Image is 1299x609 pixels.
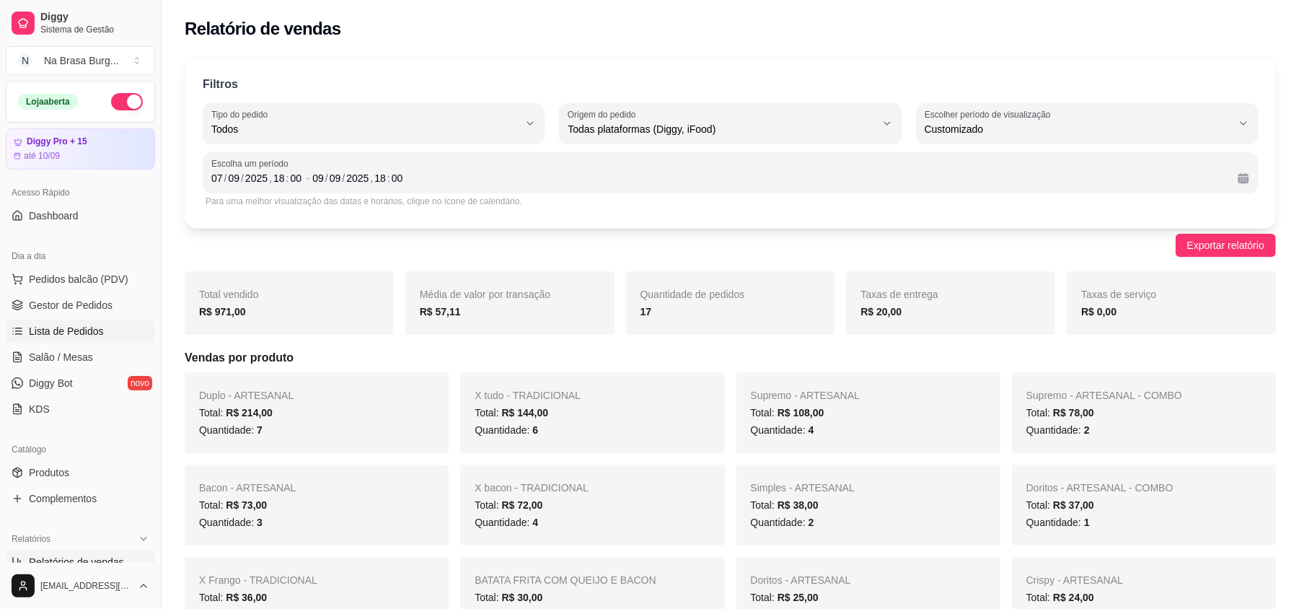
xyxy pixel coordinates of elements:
[568,122,875,136] span: Todas plataformas (Diggy, iFood)
[18,94,78,110] div: Loja aberta
[1053,592,1094,603] span: R$ 24,00
[925,122,1232,136] span: Customizado
[502,592,543,603] span: R$ 30,00
[475,517,538,528] span: Quantidade:
[29,402,50,416] span: KDS
[6,487,155,510] a: Complementos
[1026,407,1094,419] span: Total:
[1084,424,1090,436] span: 2
[1026,390,1182,401] span: Supremo - ARTESANAL - COMBO
[1026,574,1123,586] span: Crispy - ARTESANAL
[257,424,263,436] span: 7
[778,592,819,603] span: R$ 25,00
[568,108,640,121] label: Origem do pedido
[475,390,581,401] span: X tudo - TRADICIONAL
[6,6,155,40] a: DiggySistema de Gestão
[1176,234,1276,257] button: Exportar relatório
[532,517,538,528] span: 4
[203,103,545,144] button: Tipo do pedidoTodos
[778,407,824,419] span: R$ 108,00
[640,289,745,300] span: Quantidade de pedidos
[751,574,851,586] span: Doritos - ARTESANAL
[211,122,519,136] span: Todos
[239,171,245,185] div: /
[559,103,901,144] button: Origem do pedidoTodas plataformas (Diggy, iFood)
[199,407,273,419] span: Total:
[268,171,273,185] div: ,
[312,170,1226,187] div: Data final
[272,171,286,185] div: hora, Data inicial,
[244,171,269,185] div: ano, Data inicial,
[1026,517,1090,528] span: Quantidade:
[29,209,79,223] span: Dashboard
[285,171,291,185] div: :
[1084,517,1090,528] span: 1
[916,103,1258,144] button: Escolher período de visualizaçãoCustomizado
[199,306,246,317] strong: R$ 971,00
[751,407,824,419] span: Total:
[306,170,309,187] span: -
[1053,499,1094,511] span: R$ 37,00
[373,171,387,185] div: hora, Data final,
[257,517,263,528] span: 3
[340,171,346,185] div: /
[6,551,155,574] a: Relatórios de vendas
[751,424,814,436] span: Quantidade:
[751,390,860,401] span: Supremo - ARTESANAL
[226,592,267,603] span: R$ 36,00
[324,171,330,185] div: /
[386,171,392,185] div: :
[860,289,938,300] span: Taxas de entrega
[640,306,652,317] strong: 17
[29,376,73,390] span: Diggy Bot
[211,108,273,121] label: Tipo do pedido
[6,372,155,395] a: Diggy Botnovo
[111,93,143,110] button: Alterar Status
[12,533,50,545] span: Relatórios
[29,555,124,569] span: Relatórios de vendas
[210,171,224,185] div: dia, Data inicial,
[226,499,267,511] span: R$ 73,00
[199,482,296,494] span: Bacon - ARTESANAL
[199,424,263,436] span: Quantidade:
[199,390,294,401] span: Duplo - ARTESANAL
[6,569,155,603] button: [EMAIL_ADDRESS][DOMAIN_NAME]
[203,76,238,93] p: Filtros
[211,158,1249,170] span: Escolha um período
[502,407,549,419] span: R$ 144,00
[751,482,855,494] span: Simples - ARTESANAL
[24,150,60,162] article: até 10/09
[6,268,155,291] button: Pedidos balcão (PDV)
[18,53,32,68] span: N
[6,320,155,343] a: Lista de Pedidos
[40,11,149,24] span: Diggy
[6,346,155,369] a: Salão / Mesas
[1081,289,1156,300] span: Taxas de serviço
[751,499,819,511] span: Total:
[29,491,97,506] span: Complementos
[502,499,543,511] span: R$ 72,00
[1026,482,1173,494] span: Doritos - ARTESANAL - COMBO
[29,465,69,480] span: Produtos
[211,170,303,187] div: Data inicial
[199,592,267,603] span: Total:
[40,580,132,592] span: [EMAIL_ADDRESS][DOMAIN_NAME]
[6,128,155,170] a: Diggy Pro + 15até 10/09
[185,17,341,40] h2: Relatório de vendas
[390,171,405,185] div: minuto, Data final,
[475,407,548,419] span: Total:
[29,272,128,286] span: Pedidos balcão (PDV)
[226,407,273,419] span: R$ 214,00
[1187,237,1264,253] span: Exportar relatório
[1026,499,1094,511] span: Total:
[199,574,317,586] span: X Frango - TRADICIONAL
[532,424,538,436] span: 6
[809,517,814,528] span: 2
[311,171,325,185] div: dia, Data final,
[778,499,819,511] span: R$ 38,00
[226,171,241,185] div: mês, Data inicial,
[6,398,155,421] a: KDS
[6,204,155,227] a: Dashboard
[206,196,1255,207] div: Para uma melhor visualização das datas e horários, clique no ícone de calendário.
[6,245,155,268] div: Dia a dia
